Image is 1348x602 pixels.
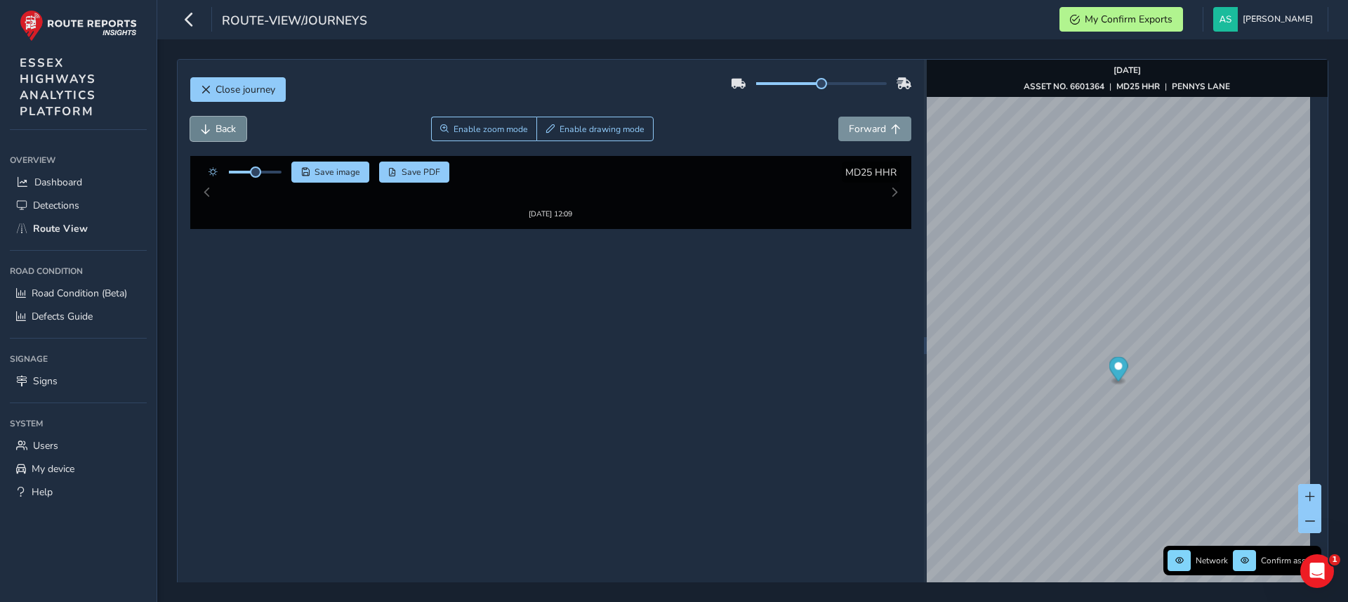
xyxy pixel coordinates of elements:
[33,199,79,212] span: Detections
[222,12,367,32] span: route-view/journeys
[1024,81,1230,92] div: | |
[402,166,440,178] span: Save PDF
[1213,7,1318,32] button: [PERSON_NAME]
[838,117,911,141] button: Forward
[1114,65,1141,76] strong: [DATE]
[190,117,246,141] button: Back
[1085,13,1172,26] span: My Confirm Exports
[1261,555,1317,566] span: Confirm assets
[33,439,58,452] span: Users
[379,162,450,183] button: PDF
[1116,81,1160,92] strong: MD25 HHR
[10,480,147,504] a: Help
[536,117,654,141] button: Draw
[10,150,147,171] div: Overview
[1243,7,1313,32] span: [PERSON_NAME]
[10,282,147,305] a: Road Condition (Beta)
[216,83,275,96] span: Close journey
[10,434,147,457] a: Users
[32,310,93,323] span: Defects Guide
[10,348,147,369] div: Signage
[33,374,58,388] span: Signs
[508,177,593,190] img: Thumbnail frame
[10,305,147,328] a: Defects Guide
[1196,555,1228,566] span: Network
[560,124,645,135] span: Enable drawing mode
[20,55,96,119] span: ESSEX HIGHWAYS ANALYTICS PLATFORM
[20,10,137,41] img: rr logo
[216,122,236,136] span: Back
[315,166,360,178] span: Save image
[10,171,147,194] a: Dashboard
[10,194,147,217] a: Detections
[33,222,88,235] span: Route View
[1109,357,1128,386] div: Map marker
[291,162,369,183] button: Save
[32,485,53,499] span: Help
[10,369,147,393] a: Signs
[508,190,593,201] div: [DATE] 12:09
[431,117,537,141] button: Zoom
[34,176,82,189] span: Dashboard
[845,166,897,179] span: MD25 HHR
[10,217,147,240] a: Route View
[190,77,286,102] button: Close journey
[1172,81,1230,92] strong: PENNYS LANE
[1300,554,1334,588] iframe: Intercom live chat
[1059,7,1183,32] button: My Confirm Exports
[1213,7,1238,32] img: diamond-layout
[454,124,528,135] span: Enable zoom mode
[32,287,127,300] span: Road Condition (Beta)
[849,122,886,136] span: Forward
[10,457,147,480] a: My device
[1329,554,1340,565] span: 1
[32,462,74,476] span: My device
[10,261,147,282] div: Road Condition
[10,413,147,434] div: System
[1024,81,1104,92] strong: ASSET NO. 6601364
